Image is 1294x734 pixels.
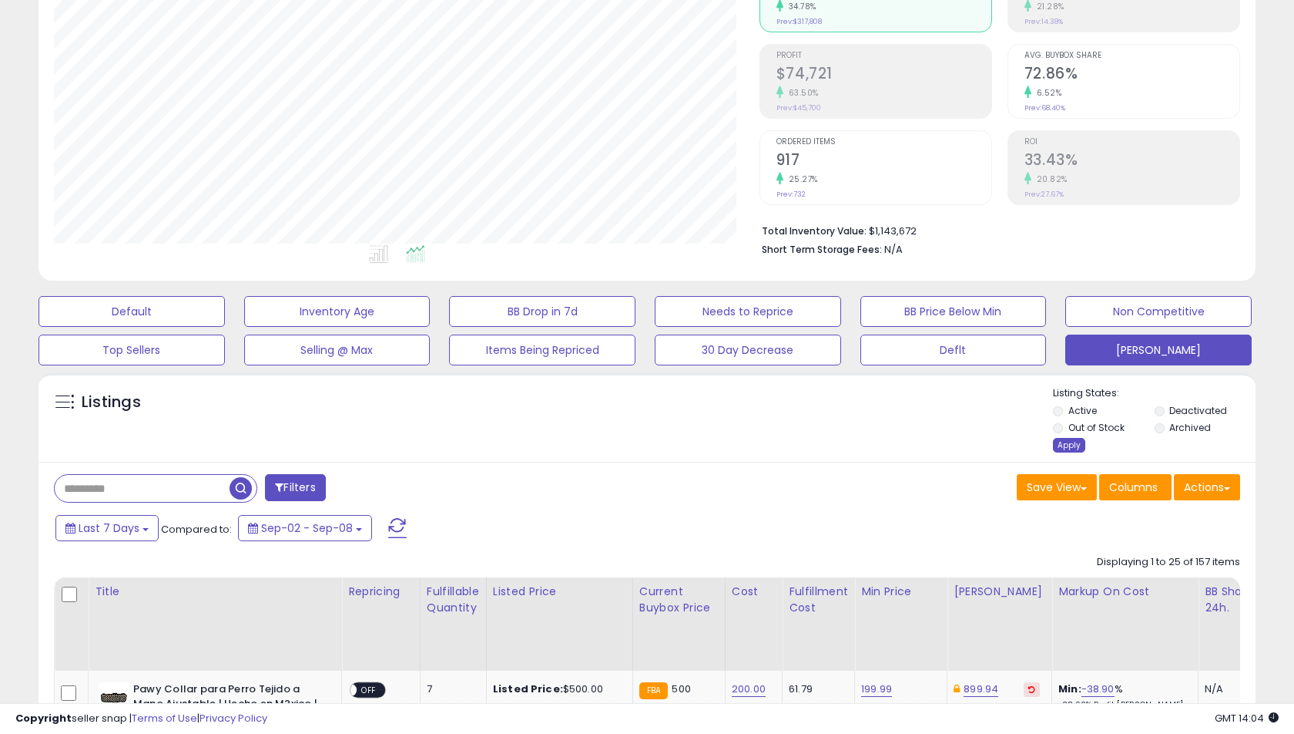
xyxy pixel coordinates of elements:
[244,296,431,327] button: Inventory Age
[783,173,818,185] small: 25.27%
[1024,52,1239,60] span: Avg. Buybox Share
[1024,138,1239,146] span: ROI
[1205,584,1261,616] div: BB Share 24h.
[95,584,335,600] div: Title
[244,335,431,365] button: Selling @ Max
[783,1,816,12] small: 34.78%
[1065,335,1252,365] button: [PERSON_NAME]
[732,584,776,600] div: Cost
[357,684,381,697] span: OFF
[39,296,225,327] button: Default
[1174,474,1240,500] button: Actions
[1058,682,1081,696] b: Min:
[762,243,882,256] b: Short Term Storage Fees:
[1024,17,1063,26] small: Prev: 14.38%
[79,520,139,536] span: Last 7 Days
[238,515,372,541] button: Sep-02 - Sep-08
[1099,474,1172,500] button: Columns
[1215,711,1279,726] span: 2025-09-16 14:04 GMT
[1024,190,1064,199] small: Prev: 27.67%
[776,17,822,26] small: Prev: $317,808
[1169,421,1211,434] label: Archived
[1058,584,1192,600] div: Markup on Cost
[954,584,1045,600] div: [PERSON_NAME]
[1031,173,1068,185] small: 20.82%
[261,520,353,536] span: Sep-02 - Sep-08
[1081,682,1115,697] a: -38.90
[39,335,225,365] button: Top Sellers
[655,335,841,365] button: 30 Day Decrease
[427,682,474,696] div: 7
[1017,474,1097,500] button: Save View
[884,242,903,257] span: N/A
[639,584,719,616] div: Current Buybox Price
[672,682,690,696] span: 500
[776,138,991,146] span: Ordered Items
[1024,103,1065,113] small: Prev: 68.40%
[776,65,991,86] h2: $74,721
[99,682,129,713] img: 41wI-SJVxTL._SL40_.jpg
[964,682,998,697] a: 899.94
[860,296,1047,327] button: BB Price Below Min
[449,296,635,327] button: BB Drop in 7d
[639,682,668,699] small: FBA
[1068,404,1097,417] label: Active
[789,682,843,696] div: 61.79
[783,87,819,99] small: 63.50%
[493,584,626,600] div: Listed Price
[860,335,1047,365] button: Deflt
[493,682,563,696] b: Listed Price:
[1031,1,1064,12] small: 21.28%
[1024,151,1239,172] h2: 33.43%
[1109,480,1158,495] span: Columns
[655,296,841,327] button: Needs to Reprice
[55,515,159,541] button: Last 7 Days
[1068,421,1125,434] label: Out of Stock
[1053,386,1255,401] p: Listing States:
[861,584,940,600] div: Min Price
[427,584,480,616] div: Fulfillable Quantity
[1052,577,1198,671] th: The percentage added to the cost of goods (COGS) that forms the calculator for Min & Max prices.
[732,682,766,697] a: 200.00
[776,190,806,199] small: Prev: 732
[762,224,867,237] b: Total Inventory Value:
[265,474,325,501] button: Filters
[776,151,991,172] h2: 917
[1205,682,1255,696] div: N/A
[132,711,197,726] a: Terms of Use
[1024,65,1239,86] h2: 72.86%
[1065,296,1252,327] button: Non Competitive
[789,584,848,616] div: Fulfillment Cost
[1097,555,1240,570] div: Displaying 1 to 25 of 157 items
[1053,438,1085,453] div: Apply
[449,335,635,365] button: Items Being Repriced
[776,52,991,60] span: Profit
[15,711,72,726] strong: Copyright
[161,522,232,537] span: Compared to:
[348,584,414,600] div: Repricing
[15,712,267,726] div: seller snap | |
[82,392,141,413] h5: Listings
[861,682,892,697] a: 199.99
[1058,682,1186,711] div: %
[776,103,821,113] small: Prev: $45,700
[199,711,267,726] a: Privacy Policy
[1169,404,1227,417] label: Deactivated
[493,682,621,696] div: $500.00
[1031,87,1062,99] small: 6.52%
[762,221,1229,239] li: $1,143,672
